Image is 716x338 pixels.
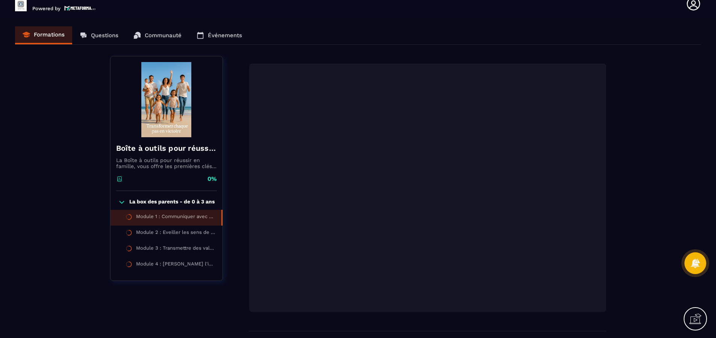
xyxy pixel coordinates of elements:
[136,229,215,238] div: Module 2 : Eveiller les sens de votre bébé
[64,5,96,11] img: logo
[116,62,217,137] img: banner
[136,214,214,222] div: Module 1 : Communiquer avec bébé
[116,157,217,169] p: La Boîte à outils pour réussir en famille, vous offre les premières clés pour accompagner vos enf...
[32,6,61,11] p: Powered by
[136,261,215,269] div: Module 4 : [PERSON_NAME] l'intellect de votre enfant : initiation aux chiffres et aux lettres
[129,199,215,206] p: La box des parents - de 0 à 3 ans
[116,143,217,153] h4: Boîte à outils pour réussir en famille
[136,245,215,253] div: Module 3 : Transmettre des valeurs essentielles aux tout-petits
[207,175,217,183] p: 0%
